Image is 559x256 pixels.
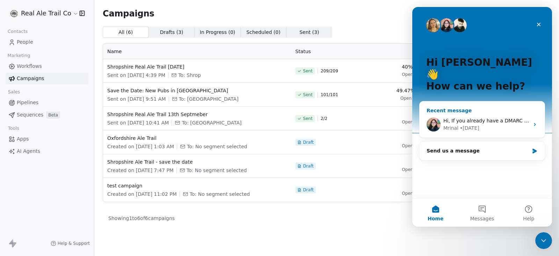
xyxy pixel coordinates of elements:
span: Open Rate [402,72,424,77]
span: In Progress ( 0 ) [200,29,235,36]
span: Apps [17,135,29,143]
span: Real Ale Trail Co [21,9,71,18]
span: Open Rate [400,95,423,101]
span: Shropshire Real Ale Trail [DATE] [107,63,287,70]
a: SequencesBeta [6,109,88,121]
span: Drafts ( 3 ) [160,29,183,36]
span: AI Agents [17,148,40,155]
a: AI Agents [6,145,88,157]
span: Draft [303,187,313,193]
span: test campaign [107,182,287,189]
div: Mrinal [31,118,46,125]
span: Open Rate [402,143,424,149]
a: Apps [6,133,88,145]
span: Save the Date: New Pubs in [GEOGRAPHIC_DATA] [107,87,287,94]
span: Beta [46,112,60,119]
span: Showing 1 to 6 of 6 campaigns [108,215,175,222]
span: Sent on [DATE] 10:41 AM [107,119,169,126]
span: Oxfordshire Ale Trail [107,135,287,142]
span: People [17,38,33,46]
span: Marketing [5,50,33,61]
span: To: Oxford [179,95,239,102]
th: Status [291,44,378,59]
div: Close [120,11,133,24]
span: Campaigns [17,75,44,82]
span: To: Shrop [178,72,201,79]
span: To: No segment selected [187,143,247,150]
span: Created on [DATE] 1:03 AM [107,143,174,150]
th: Name [103,44,291,59]
span: Pipelines [17,99,38,106]
button: Real Ale Trail Co [8,7,74,19]
iframe: Intercom live chat [412,7,552,227]
div: Send us a message [7,134,133,154]
a: Pipelines [6,97,88,108]
span: Help [111,209,122,214]
span: Messages [58,209,82,214]
span: Sent [303,68,312,74]
span: Created on [DATE] 11:02 PM [107,191,177,198]
span: Sent on [DATE] 9:51 AM [107,95,166,102]
span: Contacts [5,26,31,37]
a: Workflows [6,61,88,72]
span: Open Rate [402,191,424,196]
span: Campaigns [103,8,154,18]
span: 209 / 209 [321,68,338,74]
span: 101 / 101 [321,92,338,98]
span: Open Rate [402,119,424,125]
span: To: No segment selected [190,191,250,198]
span: Sent on [DATE] 4:39 PM [107,72,165,79]
span: Sent [303,92,312,98]
span: To: No segment selected [187,167,247,174]
span: Open Rate [402,167,424,172]
img: realaletrail-logo.png [10,9,18,17]
th: Analytics [378,44,517,59]
span: Sent ( 3 ) [299,29,319,36]
button: Help [93,192,140,220]
span: Help & Support [58,241,90,246]
span: 2 / 2 [321,116,327,121]
span: 49.47% (47) [397,87,427,94]
a: Campaigns [6,73,88,84]
span: Sequences [17,111,43,119]
span: Sent [303,116,312,121]
div: Send us a message [14,140,117,148]
a: Help & Support [51,241,90,246]
span: To: Shropshire [182,119,241,126]
span: Scheduled ( 0 ) [246,29,281,36]
span: Shropshire Real Ale Trail 13th Septmeber [107,111,287,118]
div: • [DATE] [48,118,67,125]
span: Shropshire Ale Trail - save the date [107,158,287,165]
span: Draft [303,140,313,145]
a: People [6,36,88,48]
span: Draft [303,163,313,169]
span: Sales [5,87,23,97]
iframe: Intercom live chat [535,232,552,249]
span: Home [15,209,31,214]
span: Workflows [17,63,42,70]
span: 40% (82) [402,63,424,70]
button: Messages [46,192,93,220]
span: Tools [5,123,22,134]
span: Created on [DATE] 7:47 PM [107,167,174,174]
